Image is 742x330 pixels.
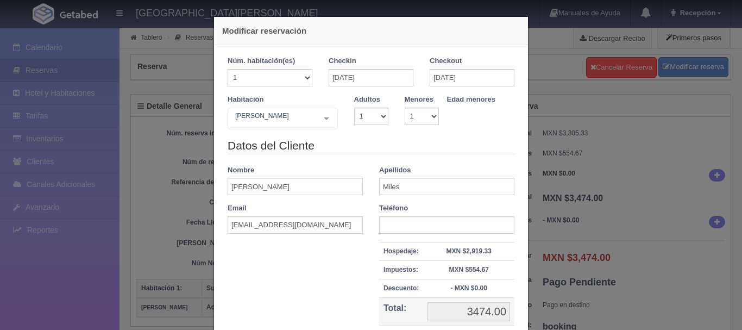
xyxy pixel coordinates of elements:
label: Nombre [228,165,254,176]
input: Seleccionar hab. [232,110,239,128]
label: Email [228,203,247,214]
label: Adultos [354,95,380,105]
label: Teléfono [379,203,408,214]
input: DD-MM-AAAA [329,69,413,86]
label: Edad menores [447,95,496,105]
label: Checkout [430,56,462,66]
label: Núm. habitación(es) [228,56,295,66]
strong: MXN $554.67 [449,266,488,273]
th: Hospedaje: [379,242,423,260]
h4: Modificar reservación [222,25,520,36]
span: [PERSON_NAME] [232,110,316,121]
label: Apellidos [379,165,411,176]
strong: MXN $2,919.33 [446,247,491,255]
label: Habitación [228,95,263,105]
strong: - MXN $0.00 [450,284,487,292]
th: Total: [379,298,423,326]
label: Checkin [329,56,356,66]
input: DD-MM-AAAA [430,69,514,86]
th: Descuento: [379,279,423,297]
label: Menores [405,95,433,105]
legend: Datos del Cliente [228,138,514,154]
th: Impuestos: [379,260,423,279]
